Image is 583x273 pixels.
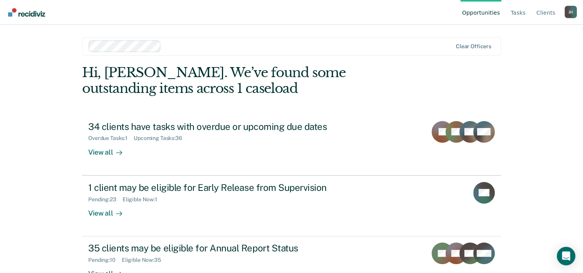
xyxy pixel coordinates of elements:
div: Overdue Tasks : 1 [88,135,134,142]
div: Hi, [PERSON_NAME]. We’ve found some outstanding items across 1 caseload [82,65,417,96]
a: 1 client may be eligible for Early Release from SupervisionPending:23Eligible Now:1View all [82,175,501,236]
div: View all [88,142,131,157]
div: Clear officers [456,43,491,50]
div: J H [565,6,577,18]
div: 1 client may be eligible for Early Release from Supervision [88,182,359,193]
button: Profile dropdown button [565,6,577,18]
div: Eligible Now : 1 [123,196,163,203]
div: 35 clients may be eligible for Annual Report Status [88,243,359,254]
div: View all [88,202,131,217]
div: Eligible Now : 35 [122,257,167,263]
img: Recidiviz [8,8,45,17]
div: Open Intercom Messenger [557,247,575,265]
div: Pending : 23 [88,196,123,203]
div: Pending : 10 [88,257,122,263]
div: Upcoming Tasks : 36 [134,135,188,142]
div: 34 clients have tasks with overdue or upcoming due dates [88,121,359,132]
a: 34 clients have tasks with overdue or upcoming due datesOverdue Tasks:1Upcoming Tasks:36View all [82,115,501,175]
